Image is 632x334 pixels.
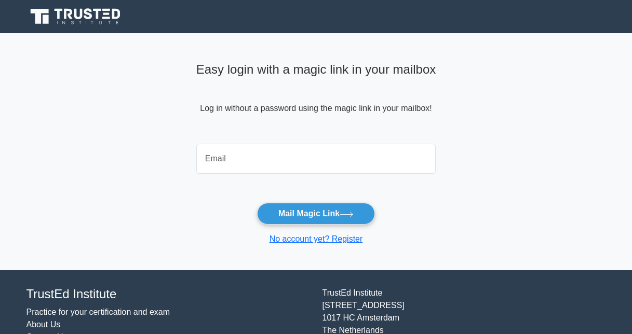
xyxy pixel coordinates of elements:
div: Log in without a password using the magic link in your mailbox! [196,58,436,140]
h4: Easy login with a magic link in your mailbox [196,62,436,77]
button: Mail Magic Link [257,203,375,225]
a: About Us [26,320,61,329]
h4: TrustEd Institute [26,287,310,302]
input: Email [196,144,436,174]
a: No account yet? Register [270,234,363,243]
a: Practice for your certification and exam [26,308,170,316]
